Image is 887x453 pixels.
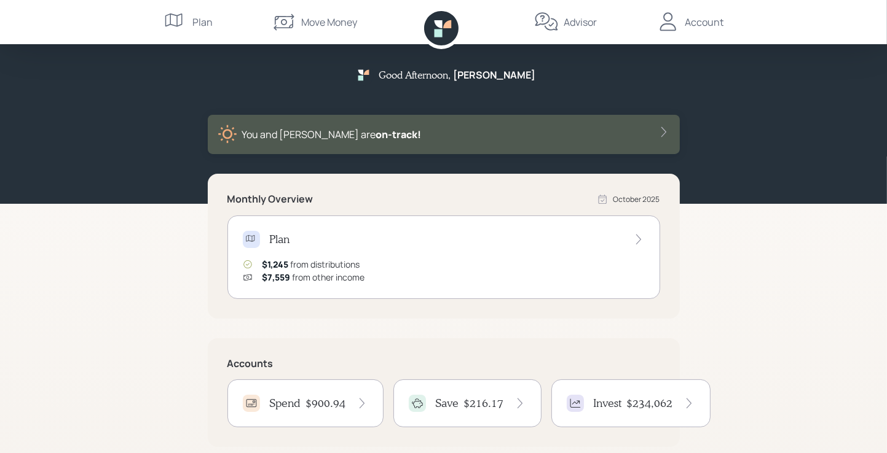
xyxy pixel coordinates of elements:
h5: Monthly Overview [227,193,313,205]
div: Advisor [564,15,597,29]
h5: Accounts [227,358,660,370]
span: $1,245 [262,258,289,270]
span: $7,559 [262,271,291,283]
div: from distributions [262,258,360,271]
h4: Invest [594,397,622,410]
h4: Save [436,397,459,410]
div: October 2025 [613,194,660,205]
h4: $900.94 [306,397,346,410]
div: Plan [193,15,213,29]
div: Move Money [301,15,357,29]
h4: Spend [270,397,301,410]
div: You and [PERSON_NAME] are [242,127,422,142]
div: Account [685,15,724,29]
h5: [PERSON_NAME] [453,69,535,81]
h4: Plan [270,233,290,246]
img: sunny-XHVQM73Q.digested.png [218,125,237,144]
span: on‑track! [376,128,422,141]
h4: $216.17 [464,397,504,410]
div: from other income [262,271,365,284]
h5: Good Afternoon , [379,69,451,80]
h4: $234,062 [627,397,673,410]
